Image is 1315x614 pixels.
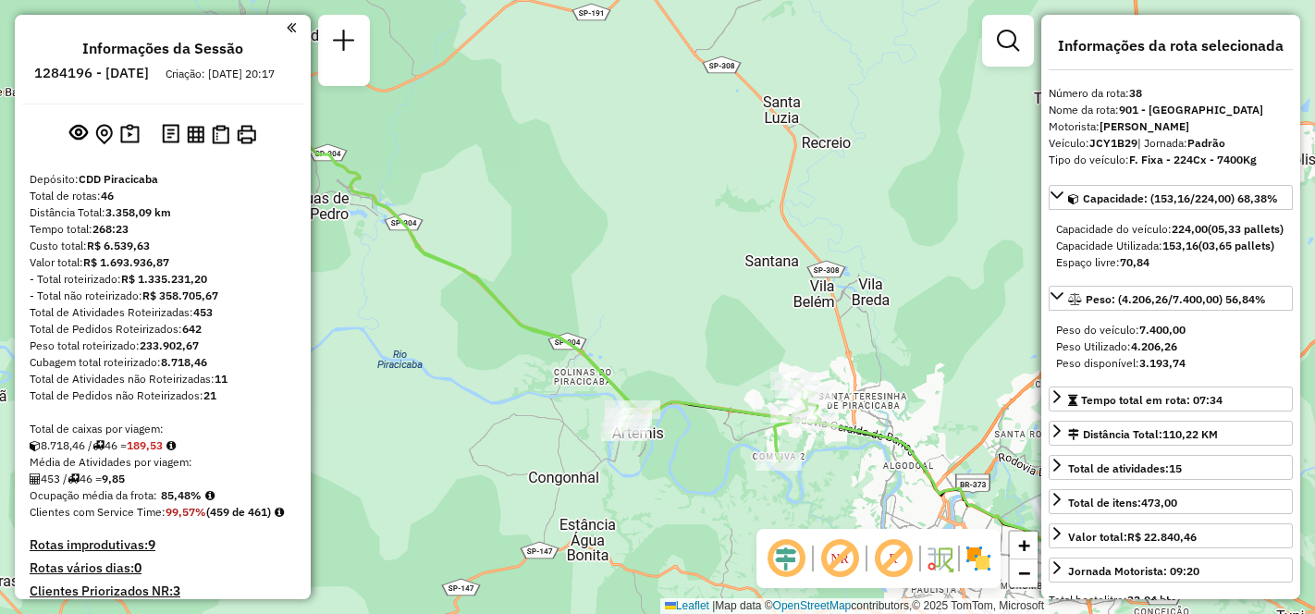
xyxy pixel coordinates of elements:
div: Peso total roteirizado: [30,338,296,354]
strong: 224,00 [1172,222,1208,236]
a: Valor total:R$ 22.840,46 [1049,523,1293,548]
div: Média de Atividades por viagem: [30,454,296,471]
span: Capacidade: (153,16/224,00) 68,38% [1083,191,1278,205]
a: Clique aqui para minimizar o painel [287,17,296,38]
button: Exibir sessão original [66,119,92,149]
div: Nome da rota: [1049,102,1293,118]
div: Espaço livre: [1056,254,1285,271]
div: Capacidade: (153,16/224,00) 68,38% [1049,214,1293,278]
strong: (03,65 pallets) [1198,239,1274,252]
strong: 7.400,00 [1139,323,1186,337]
h4: Rotas improdutivas: [30,537,296,553]
div: Tipo do veículo: [1049,152,1293,168]
a: Jornada Motorista: 09:20 [1049,558,1293,583]
a: Nova sessão e pesquisa [326,22,363,64]
strong: 85,48% [161,488,202,502]
div: Jornada Motorista: 09:20 [1068,563,1199,580]
div: Peso Utilizado: [1056,338,1285,355]
strong: (05,33 pallets) [1208,222,1284,236]
div: Total de Pedidos Roteirizados: [30,321,296,338]
div: Motorista: [1049,118,1293,135]
a: Zoom in [1010,532,1038,559]
a: Distância Total:110,22 KM [1049,421,1293,446]
strong: 901 - [GEOGRAPHIC_DATA] [1119,103,1263,117]
span: | [712,599,715,612]
strong: [PERSON_NAME] [1100,119,1189,133]
a: Zoom out [1010,559,1038,587]
strong: 3.358,09 km [105,205,171,219]
strong: 21 [203,388,216,402]
a: Leaflet [665,599,709,612]
button: Logs desbloquear sessão [158,120,183,149]
span: Exibir NR [817,536,862,581]
span: Peso: (4.206,26/7.400,00) 56,84% [1086,292,1266,306]
div: Total hectolitro: [1049,592,1293,608]
a: Tempo total em rota: 07:34 [1049,387,1293,411]
strong: 32,04 hL [1127,593,1172,607]
span: Exibir rótulo [871,536,916,581]
div: Número da rota: [1049,85,1293,102]
strong: F. Fixa - 224Cx - 7400Kg [1129,153,1257,166]
strong: 268:23 [92,222,129,236]
h4: Rotas vários dias: [30,560,296,576]
span: − [1018,561,1030,584]
em: Rotas cross docking consideradas [275,507,284,518]
div: Criação: [DATE] 20:17 [158,66,282,82]
div: Total de Atividades não Roteirizadas: [30,371,296,387]
div: Map data © contributors,© 2025 TomTom, Microsoft [660,598,1049,614]
strong: 153,16 [1162,239,1198,252]
div: Total de Pedidos não Roteirizados: [30,387,296,404]
div: Total de rotas: [30,188,296,204]
div: Total de itens: [1068,495,1177,511]
div: Distância Total: [30,204,296,221]
div: Peso: (4.206,26/7.400,00) 56,84% [1049,314,1293,379]
div: 8.718,46 / 46 = [30,437,296,454]
strong: 99,57% [166,505,206,519]
div: Total de caixas por viagem: [30,421,296,437]
div: Cubagem total roteirizado: [30,354,296,371]
span: Ocupação média da frota: [30,488,157,502]
strong: JCY1B29 [1089,136,1137,150]
div: Depósito: [30,171,296,188]
div: Total de Atividades Roteirizadas: [30,304,296,321]
a: OpenStreetMap [773,599,852,612]
i: Total de rotas [68,473,80,485]
i: Total de rotas [92,440,104,451]
div: Custo total: [30,238,296,254]
button: Imprimir Rotas [233,121,260,148]
span: | Jornada: [1137,136,1225,150]
div: Peso disponível: [1056,355,1285,372]
div: - Total roteirizado: [30,271,296,288]
strong: 4.206,26 [1131,339,1177,353]
strong: 233.902,67 [140,338,199,352]
h4: Clientes Priorizados NR: [30,583,296,599]
strong: R$ 1.335.231,20 [121,272,207,286]
button: Painel de Sugestão [117,120,143,149]
span: Total de atividades: [1068,461,1182,475]
strong: R$ 22.840,46 [1127,530,1197,544]
strong: CDD Piracicaba [79,172,158,186]
strong: R$ 1.693.936,87 [83,255,169,269]
h6: 1284196 - [DATE] [34,65,149,81]
div: Capacidade do veículo: [1056,221,1285,238]
span: + [1018,534,1030,557]
strong: 15 [1169,461,1182,475]
strong: 9 [148,536,155,553]
strong: 3.193,74 [1139,356,1186,370]
em: Média calculada utilizando a maior ocupação (%Peso ou %Cubagem) de cada rota da sessão. Rotas cro... [205,490,215,501]
strong: 38 [1129,86,1142,100]
div: Veículo: [1049,135,1293,152]
a: Peso: (4.206,26/7.400,00) 56,84% [1049,286,1293,311]
a: Total de atividades:15 [1049,455,1293,480]
button: Centralizar mapa no depósito ou ponto de apoio [92,120,117,149]
h4: Informações da Sessão [82,40,243,57]
strong: 642 [182,322,202,336]
div: Valor total: [1068,529,1197,546]
strong: 189,53 [127,438,163,452]
strong: 11 [215,372,227,386]
div: Tempo total: [30,221,296,238]
strong: R$ 358.705,67 [142,289,218,302]
a: Capacidade: (153,16/224,00) 68,38% [1049,185,1293,210]
strong: R$ 6.539,63 [87,239,150,252]
img: Fluxo de ruas [925,544,954,573]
